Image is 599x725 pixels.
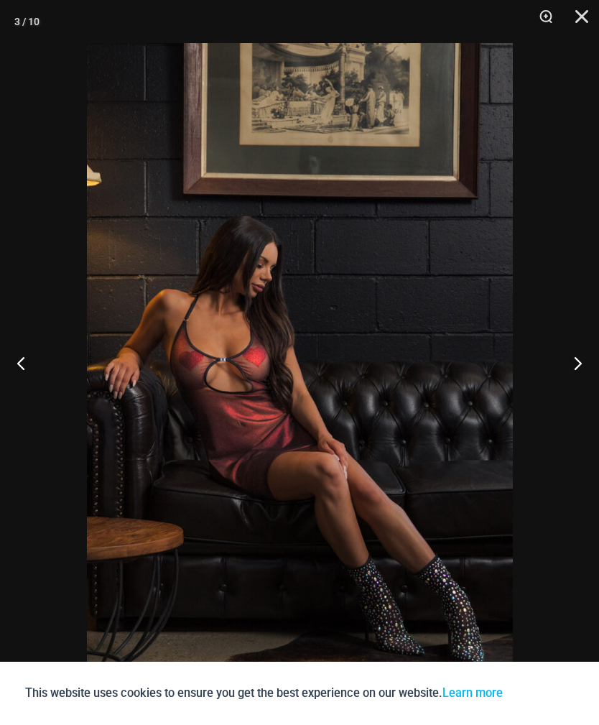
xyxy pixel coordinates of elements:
button: Accept [514,676,575,711]
button: Next [545,327,599,399]
div: 3 / 10 [14,11,40,32]
p: This website uses cookies to ensure you get the best experience on our website. [25,683,503,703]
img: Midnight Shimmer Red 5131 Dress 06 [87,43,513,682]
a: Learn more [442,686,503,700]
